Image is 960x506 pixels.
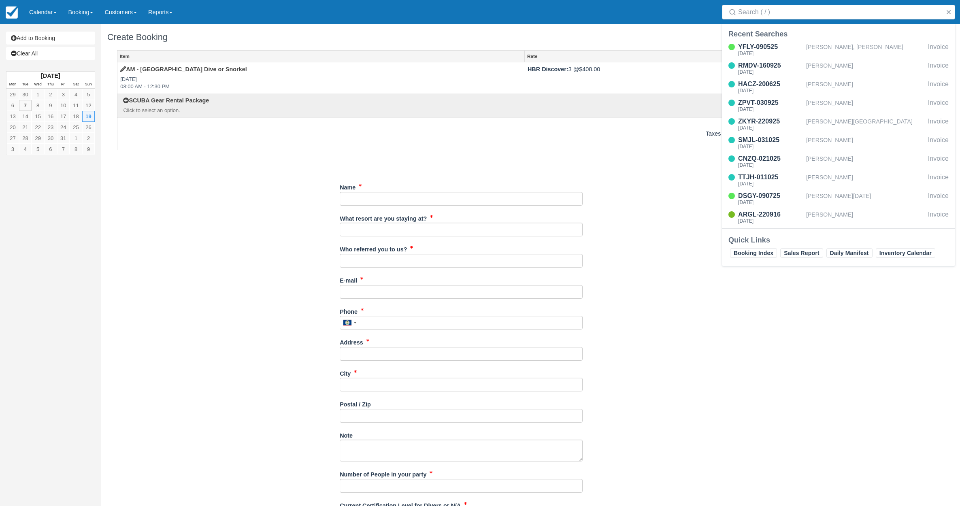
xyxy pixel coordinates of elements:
label: City [340,367,351,378]
div: ARGL-220916 [738,210,803,219]
div: RMDV-160925 [738,61,803,70]
div: Quick Links [728,235,949,245]
a: RMDV-160925[DATE][PERSON_NAME]Invoice [722,61,955,76]
a: 1 [32,89,44,100]
th: Sat [70,80,82,89]
div: Invoice [928,191,949,206]
span: $408.00 [579,66,600,72]
img: checkfront-main-nav-mini-logo.png [6,6,18,19]
a: 1 [70,133,82,144]
label: Who referred you to us? [340,242,407,254]
a: 17 [57,111,70,122]
a: 8 [32,100,44,111]
a: 4 [19,144,32,155]
a: 18 [70,111,82,122]
a: Add to Booking [6,32,95,45]
div: CNZQ-021025 [738,154,803,164]
th: Thu [44,80,57,89]
a: AM - [GEOGRAPHIC_DATA] Dive or Snorkel [120,66,247,72]
a: SCUBA Gear Rental Package [123,97,209,104]
a: 9 [44,100,57,111]
th: Sun [82,80,95,89]
a: 30 [44,133,57,144]
a: 6 [6,100,19,111]
div: [PERSON_NAME][DATE] [806,191,925,206]
a: 12 [82,100,95,111]
div: Invoice [928,135,949,151]
div: Invoice [928,117,949,132]
div: [PERSON_NAME] [806,172,925,188]
label: Number of People in your party [340,468,426,479]
div: TTJH-011025 [738,172,803,182]
div: [PERSON_NAME], [PERSON_NAME] [806,42,925,57]
a: ZPVT-030925[DATE][PERSON_NAME]Invoice [722,98,955,113]
a: Item [117,51,524,62]
a: 10 [57,100,70,111]
a: HACZ-200625[DATE][PERSON_NAME]Invoice [722,79,955,95]
td: Taxes & Fees (12.5%): [117,128,766,139]
label: Address [340,336,363,347]
div: YFLY-090525 [738,42,803,52]
div: [PERSON_NAME] [806,154,925,169]
a: Sales Report [780,248,823,258]
a: 23 [44,122,57,133]
label: E-mail [340,274,357,285]
a: Daily Manifest [826,248,873,258]
div: [DATE] [738,51,803,56]
div: [PERSON_NAME] [806,61,925,76]
div: [PERSON_NAME] [806,135,925,151]
div: Recent Searches [728,29,949,39]
strong: HBR Discover [528,66,568,72]
div: [DATE] [738,70,803,74]
th: Wed [32,80,44,89]
a: DSGY-090725[DATE][PERSON_NAME][DATE]Invoice [722,191,955,206]
a: 3 [57,89,70,100]
strong: [DATE] [41,72,60,79]
div: Invoice [928,42,949,57]
div: ZPVT-030925 [738,98,803,108]
a: ARGL-220916[DATE][PERSON_NAME]Invoice [722,210,955,225]
a: 4 [70,89,82,100]
a: 7 [57,144,70,155]
input: Search ( / ) [738,5,942,19]
a: 13 [6,111,19,122]
a: 11 [70,100,82,111]
a: 2 [44,89,57,100]
a: 29 [6,89,19,100]
a: 2 [82,133,95,144]
div: DSGY-090725 [738,191,803,201]
div: HACZ-200625 [738,79,803,89]
div: [PERSON_NAME] [806,79,925,95]
th: Fri [57,80,70,89]
div: Invoice [928,210,949,225]
div: [DATE] [738,181,803,186]
a: 8 [70,144,82,155]
a: ZKYR-220925[DATE][PERSON_NAME][GEOGRAPHIC_DATA]Invoice [722,117,955,132]
div: [DATE] [738,107,803,112]
label: Phone [340,305,358,316]
a: 24 [57,122,70,133]
em: Click to select an option. [123,107,522,115]
a: 3 [6,144,19,155]
a: 31 [57,133,70,144]
a: 20 [6,122,19,133]
div: SMJL-031025 [738,135,803,145]
a: 19 [82,111,95,122]
a: 27 [6,133,19,144]
a: Booking Index [730,248,777,258]
a: SMJL-031025[DATE][PERSON_NAME]Invoice [722,135,955,151]
label: Postal / Zip [340,398,371,409]
a: YFLY-090525[DATE][PERSON_NAME], [PERSON_NAME]Invoice [722,42,955,57]
div: [DATE] [738,125,803,130]
div: [DATE] [738,200,803,205]
a: 21 [19,122,32,133]
div: Belize: +501 [340,316,359,329]
label: Note [340,429,353,440]
a: 30 [19,89,32,100]
label: What resort are you staying at? [340,212,427,223]
div: Invoice [928,98,949,113]
th: Tue [19,80,32,89]
h1: Create Booking [107,32,815,42]
div: [DATE] [738,144,803,149]
a: TTJH-011025[DATE][PERSON_NAME]Invoice [722,172,955,188]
